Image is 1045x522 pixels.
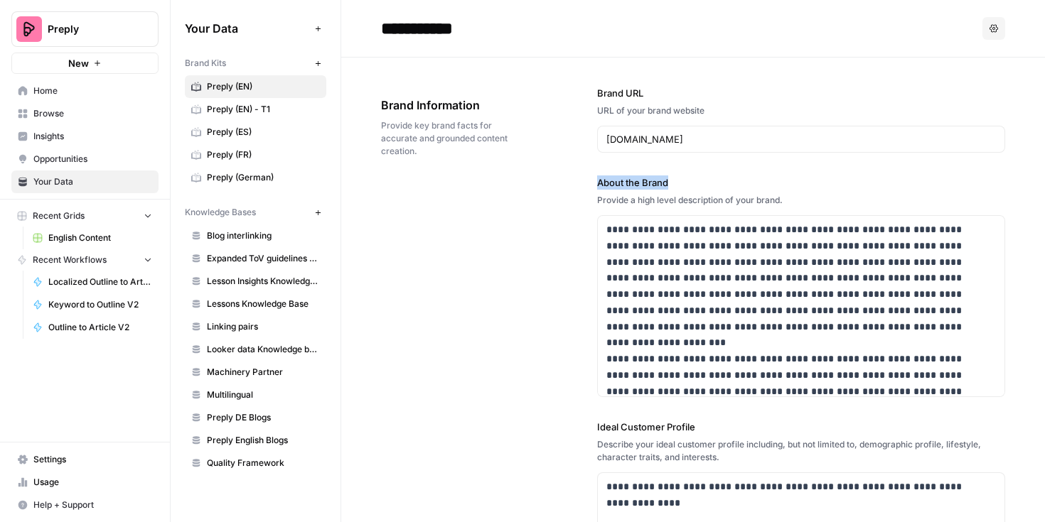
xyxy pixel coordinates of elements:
[185,452,326,474] a: Quality Framework
[33,254,107,266] span: Recent Workflows
[207,411,320,424] span: Preply DE Blogs
[185,315,326,338] a: Linking pairs
[207,126,320,138] span: Preply (ES)
[33,107,152,120] span: Browse
[185,406,326,429] a: Preply DE Blogs
[48,232,152,244] span: English Content
[207,80,320,93] span: Preply (EN)
[207,320,320,333] span: Linking pairs
[185,20,309,37] span: Your Data
[33,210,85,222] span: Recent Grids
[207,457,320,469] span: Quality Framework
[185,57,226,70] span: Brand Kits
[185,270,326,293] a: Lesson Insights Knowledge Base
[33,85,152,97] span: Home
[185,121,326,143] a: Preply (ES)
[207,388,320,401] span: Multilingual
[33,153,152,165] span: Opportunities
[26,227,159,249] a: English Content
[26,293,159,316] a: Keyword to Outline V2
[11,53,159,74] button: New
[11,471,159,494] a: Usage
[597,438,1006,464] div: Describe your ideal customer profile including, but not limited to, demographic profile, lifestyl...
[48,276,152,288] span: Localized Outline to Article
[207,252,320,265] span: Expanded ToV guidelines for AI
[207,171,320,184] span: Preply (German)
[185,143,326,166] a: Preply (FR)
[68,56,89,70] span: New
[207,343,320,356] span: Looker data Knowledge base (EN)
[597,175,1006,190] label: About the Brand
[48,321,152,334] span: Outline to Article V2
[48,22,134,36] span: Preply
[11,205,159,227] button: Recent Grids
[381,97,518,114] span: Brand Information
[33,499,152,511] span: Help + Support
[185,98,326,121] a: Preply (EN) - T1
[11,148,159,170] a: Opportunities
[597,104,1006,117] div: URL of your brand website
[597,86,1006,100] label: Brand URL
[185,75,326,98] a: Preply (EN)
[207,298,320,310] span: Lessons Knowledge Base
[33,175,152,188] span: Your Data
[381,119,518,158] span: Provide key brand facts for accurate and grounded content creation.
[11,170,159,193] a: Your Data
[26,316,159,339] a: Outline to Article V2
[185,247,326,270] a: Expanded ToV guidelines for AI
[16,16,42,42] img: Preply Logo
[207,275,320,288] span: Lesson Insights Knowledge Base
[33,476,152,489] span: Usage
[185,293,326,315] a: Lessons Knowledge Base
[185,166,326,189] a: Preply (German)
[26,271,159,293] a: Localized Outline to Article
[207,103,320,116] span: Preply (EN) - T1
[33,453,152,466] span: Settings
[207,229,320,242] span: Blog interlinking
[11,102,159,125] a: Browse
[11,11,159,47] button: Workspace: Preply
[11,448,159,471] a: Settings
[185,384,326,406] a: Multilingual
[11,125,159,148] a: Insights
[207,148,320,161] span: Preply (FR)
[185,338,326,361] a: Looker data Knowledge base (EN)
[606,132,997,146] input: www.sundaysoccer.com
[207,434,320,447] span: Preply English Blogs
[597,194,1006,207] div: Provide a high level description of your brand.
[185,206,256,219] span: Knowledge Bases
[33,130,152,143] span: Insights
[11,494,159,516] button: Help + Support
[185,224,326,247] a: Blog interlinking
[185,361,326,384] a: Machinery Partner
[597,420,1006,434] label: Ideal Customer Profile
[185,429,326,452] a: Preply English Blogs
[11,249,159,271] button: Recent Workflows
[48,298,152,311] span: Keyword to Outline V2
[11,80,159,102] a: Home
[207,366,320,379] span: Machinery Partner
